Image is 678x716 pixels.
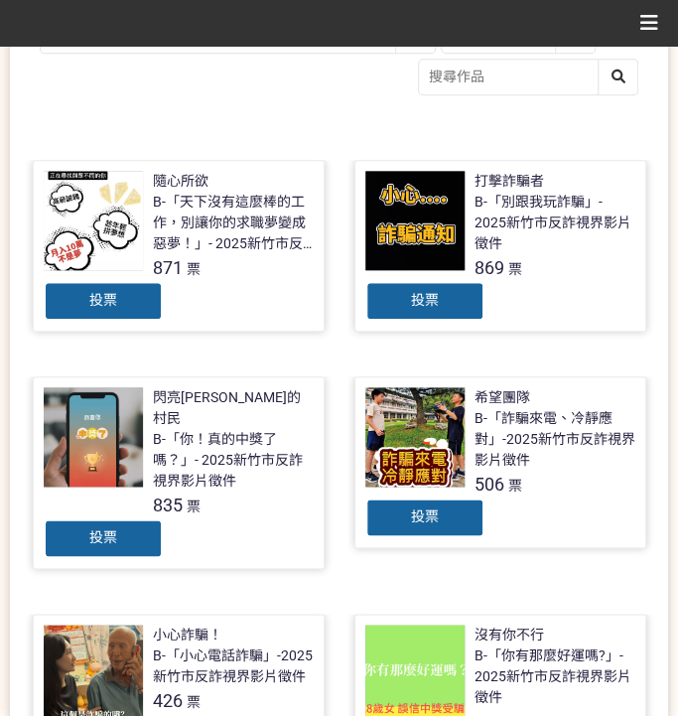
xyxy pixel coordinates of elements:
div: 小心詐騙！ [153,625,222,645]
div: 隨心所欲 [153,171,208,192]
span: 票 [187,261,201,277]
span: 投票 [89,529,117,545]
div: B-「天下沒有這麼棒的工作，別讓你的求職夢變成惡夢！」- 2025新竹市反詐視界影片徵件 [153,192,314,254]
span: 票 [187,499,201,514]
div: B-「別跟我玩詐騙」- 2025新竹市反詐視界影片徵件 [475,192,635,254]
span: 869 [475,257,504,278]
span: 835 [153,495,183,515]
span: 票 [508,261,522,277]
span: 投票 [89,292,117,308]
span: 投票 [411,292,439,308]
div: B-「你有那麼好運嗎?」- 2025新竹市反詐視界影片徵件 [475,645,635,708]
input: 搜尋作品 [419,60,637,94]
span: 票 [508,478,522,494]
span: 票 [187,694,201,710]
a: 閃亮[PERSON_NAME]的村民B-「你！真的中獎了嗎？」- 2025新竹市反詐視界影片徵件835票投票 [33,376,325,569]
div: B-「你！真的中獎了嗎？」- 2025新竹市反詐視界影片徵件 [153,429,314,492]
span: 506 [475,474,504,495]
a: 打擊詐騙者B-「別跟我玩詐騙」- 2025新竹市反詐視界影片徵件869票投票 [354,160,646,332]
div: 沒有你不行 [475,625,544,645]
span: 871 [153,257,183,278]
a: 隨心所欲B-「天下沒有這麼棒的工作，別讓你的求職夢變成惡夢！」- 2025新竹市反詐視界影片徵件871票投票 [33,160,325,332]
div: B-「詐騙來電、冷靜應對」-2025新竹市反詐視界影片徵件 [475,408,635,471]
div: 希望團隊 [475,387,530,408]
div: 打擊詐騙者 [475,171,544,192]
span: 投票 [411,508,439,524]
div: B-「小心電話詐騙」-2025新竹市反詐視界影片徵件 [153,645,314,687]
div: 閃亮[PERSON_NAME]的村民 [153,387,314,429]
span: 426 [153,690,183,711]
a: 希望團隊B-「詐騙來電、冷靜應對」-2025新竹市反詐視界影片徵件506票投票 [354,376,646,548]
